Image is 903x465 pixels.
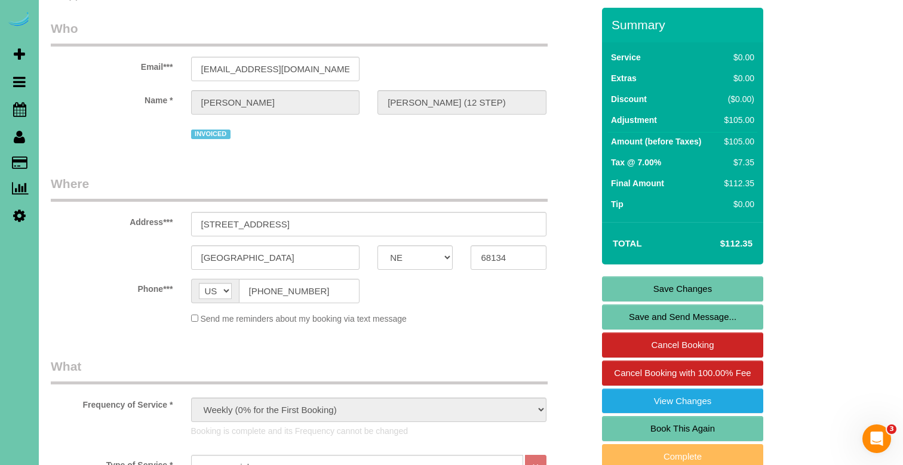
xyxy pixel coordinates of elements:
div: $0.00 [720,72,754,84]
div: ($0.00) [720,93,754,105]
a: Book This Again [602,416,763,441]
span: 3 [887,424,896,434]
label: Service [611,51,641,63]
div: $105.00 [720,114,754,126]
iframe: Intercom live chat [862,424,891,453]
h3: Summary [612,18,757,32]
div: $112.35 [720,177,754,189]
label: Final Amount [611,177,664,189]
span: Cancel Booking with 100.00% Fee [614,368,751,378]
label: Adjustment [611,114,657,126]
legend: What [51,358,548,384]
div: $7.35 [720,156,754,168]
a: Save and Send Message... [602,304,763,329]
span: Send me reminders about my booking via text message [200,314,407,324]
div: $0.00 [720,51,754,63]
a: View Changes [602,389,763,414]
label: Frequency of Service * [42,395,182,411]
a: Save Changes [602,276,763,301]
div: $105.00 [720,136,754,147]
strong: Total [613,238,642,248]
a: Cancel Booking with 100.00% Fee [602,361,763,386]
span: INVOICED [191,130,231,139]
legend: Who [51,20,548,47]
legend: Where [51,175,548,202]
label: Tax @ 7.00% [611,156,661,168]
div: $0.00 [720,198,754,210]
label: Extras [611,72,637,84]
img: Automaid Logo [7,12,31,29]
label: Amount (before Taxes) [611,136,701,147]
label: Discount [611,93,647,105]
a: Cancel Booking [602,332,763,358]
label: Tip [611,198,623,210]
label: Name * [42,90,182,106]
p: Booking is complete and its Frequency cannot be changed [191,425,546,437]
h4: $112.35 [684,239,752,249]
